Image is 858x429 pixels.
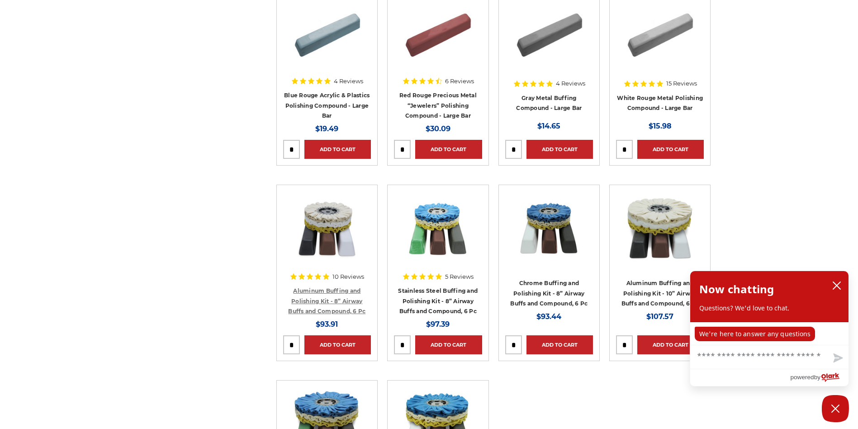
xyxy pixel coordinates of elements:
[617,95,703,112] a: White Rouge Metal Polishing Compound - Large Bar
[332,274,364,280] span: 10 Reviews
[445,78,474,84] span: 6 Reviews
[426,124,450,133] span: $30.09
[284,92,370,119] a: Blue Rouge Acrylic & Plastics Polishing Compound - Large Bar
[296,23,358,41] a: Quick view
[399,92,477,119] a: Red Rouge Precious Metal “Jewelers” Polishing Compound - Large Bar
[407,219,469,237] a: Quick view
[407,23,469,41] a: Quick view
[516,95,582,112] a: Gray Metal Buffing Compound - Large Bar
[830,279,844,292] button: close chatbox
[518,219,580,237] a: Quick view
[637,335,704,354] a: Add to Cart
[288,287,365,315] a: Aluminum Buffing and Polishing Kit - 8” Airway Buffs and Compound, 6 Pc
[445,274,474,280] span: 5 Reviews
[526,140,593,159] a: Add to Cart
[616,191,704,279] a: 10 inch airway buff and polishing compound kit for aluminum
[510,280,588,307] a: Chrome Buffing and Polishing Kit - 8” Airway Buffs and Compound, 6 Pc
[291,191,363,264] img: 8 inch airway buffing wheel and compound kit for aluminum
[402,191,474,264] img: 8 inch airway buffing wheel and compound kit for stainless steel
[394,191,482,279] a: 8 inch airway buffing wheel and compound kit for stainless steel
[518,23,580,41] a: Quick view
[649,122,672,130] span: $15.98
[822,395,849,422] button: Close Chatbox
[315,124,338,133] span: $19.49
[415,335,482,354] a: Add to Cart
[316,320,338,329] span: $93.91
[415,140,482,159] a: Add to Cart
[334,78,363,84] span: 4 Reviews
[505,191,593,279] a: 8 inch airway buffing wheel and compound kit for chrome
[699,304,839,313] p: Questions? We'd love to chat.
[666,81,697,86] span: 15 Reviews
[790,372,814,383] span: powered
[695,327,815,341] p: We're here to answer any questions
[826,348,849,369] button: Send message
[556,81,585,86] span: 4 Reviews
[629,23,691,41] a: Quick view
[304,335,371,354] a: Add to Cart
[690,322,849,345] div: chat
[526,335,593,354] a: Add to Cart
[646,312,673,321] span: $107.57
[637,140,704,159] a: Add to Cart
[690,271,849,386] div: olark chatbox
[790,369,849,386] a: Powered by Olark
[398,287,478,315] a: Stainless Steel Buffing and Polishing Kit - 8” Airway Buffs and Compound, 6 Pc
[629,219,691,237] a: Quick view
[621,280,699,307] a: Aluminum Buffing and Polishing Kit - 10” Airway Buffs and Compound, 6 Pc
[699,280,774,298] h2: Now chatting
[537,122,560,130] span: $14.65
[283,191,371,279] a: 8 inch airway buffing wheel and compound kit for aluminum
[304,140,371,159] a: Add to Cart
[536,312,561,321] span: $93.44
[513,191,585,264] img: 8 inch airway buffing wheel and compound kit for chrome
[426,320,450,329] span: $97.39
[296,219,358,237] a: Quick view
[814,372,820,383] span: by
[624,191,696,264] img: 10 inch airway buff and polishing compound kit for aluminum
